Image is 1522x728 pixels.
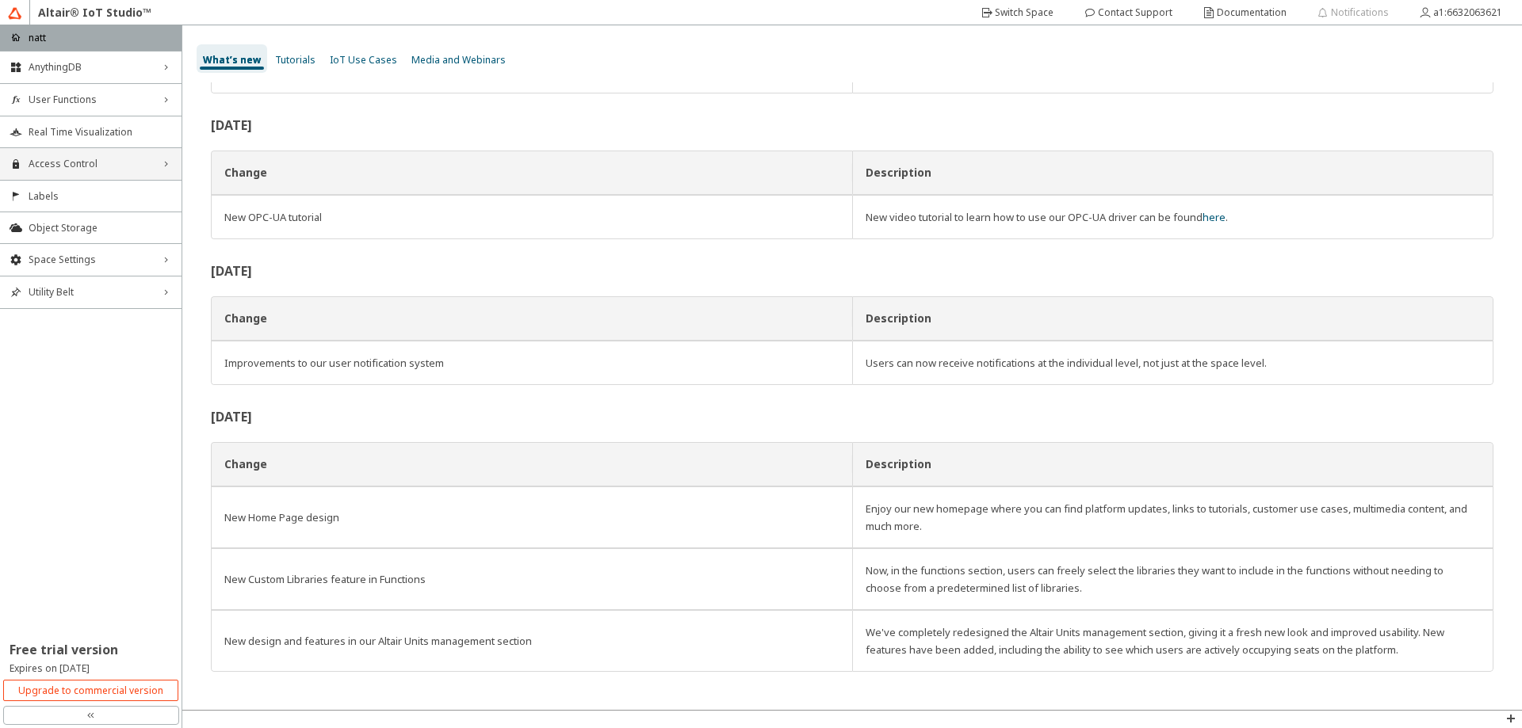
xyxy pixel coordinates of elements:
[224,208,839,226] div: New OPC-UA tutorial
[224,354,839,372] div: Improvements to our user notification system
[29,222,172,234] span: Object Storage
[29,31,46,44] p: natt
[29,253,153,266] span: Space Settings
[29,286,153,299] span: Utility Belt
[330,53,397,67] span: IoT Use Cases
[1203,210,1226,224] a: here
[211,442,852,486] th: Change
[203,53,261,67] span: What’s new
[852,151,1493,195] th: Description
[29,158,153,170] span: Access Control
[852,296,1493,341] th: Description
[275,53,315,67] span: Tutorials
[224,632,839,650] div: New design and features in our Altair Units management section
[211,296,852,341] th: Change
[866,623,1480,658] div: We've completely redesigned the Altair Units management section, giving it a fresh new look and i...
[211,151,852,195] th: Change
[211,265,1493,277] h2: [DATE]
[866,354,1480,372] div: Users can now receive notifications at the individual level, not just at the space level.
[29,61,153,74] span: AnythingDB
[211,410,1493,423] h2: [DATE]
[852,442,1493,486] th: Description
[411,53,506,67] span: Media and Webinars
[211,119,1493,131] h2: [DATE]
[29,190,172,203] span: Labels
[866,208,1480,226] div: New video tutorial to learn how to use our OPC-UA driver can be found .
[29,126,172,139] span: Real Time Visualization
[866,562,1480,597] div: Now, in the functions section, users can freely select the libraries they want to include in the ...
[224,509,839,526] div: New Home Page design
[224,570,839,588] div: New Custom Libraries feature in Functions
[866,500,1480,535] div: Enjoy our new homepage where you can find platform updates, links to tutorials, customer use case...
[29,93,153,106] span: User Functions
